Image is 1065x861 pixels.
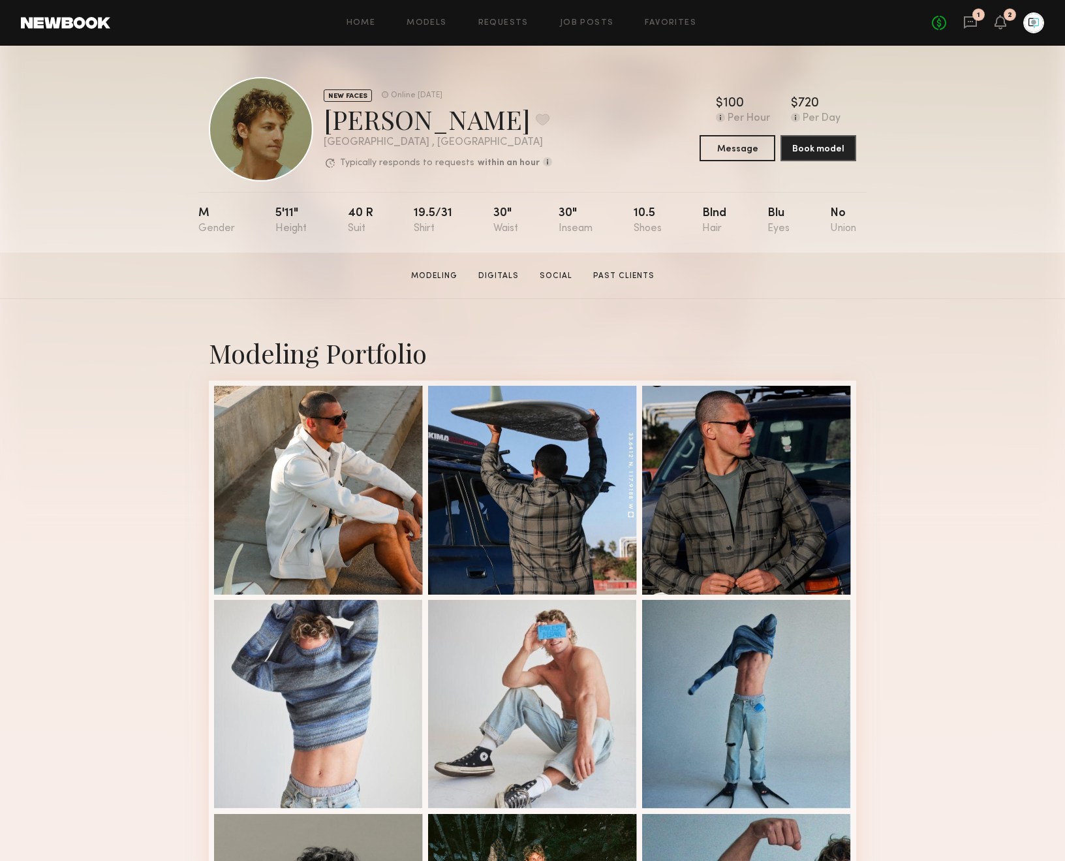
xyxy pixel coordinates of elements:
div: 720 [798,97,819,110]
div: 40 r [348,208,373,234]
a: Digitals [473,270,524,282]
a: Job Posts [560,19,614,27]
div: 1 [977,12,980,19]
div: 100 [723,97,744,110]
div: 10.5 [634,208,662,234]
div: Online [DATE] [391,91,442,100]
div: $ [716,97,723,110]
div: NEW FACES [324,89,372,102]
p: Typically responds to requests [340,159,474,168]
a: Models [407,19,446,27]
div: Modeling Portfolio [209,336,856,370]
a: Modeling [406,270,463,282]
a: 1 [963,15,978,31]
a: Requests [478,19,529,27]
div: [GEOGRAPHIC_DATA] , [GEOGRAPHIC_DATA] [324,137,552,148]
div: 30" [559,208,593,234]
div: 30" [493,208,518,234]
b: within an hour [478,159,540,168]
a: Favorites [645,19,696,27]
div: No [830,208,856,234]
div: Per Day [803,113,841,125]
div: $ [791,97,798,110]
a: Home [347,19,376,27]
div: 2 [1008,12,1012,19]
button: Book model [780,135,856,161]
div: Blu [767,208,790,234]
a: Past Clients [588,270,660,282]
div: 5'11" [275,208,307,234]
div: Per Hour [728,113,770,125]
button: Message [700,135,775,161]
div: 19.5/31 [414,208,452,234]
div: Blnd [702,208,726,234]
div: M [198,208,235,234]
a: Social [534,270,578,282]
div: [PERSON_NAME] [324,102,552,136]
